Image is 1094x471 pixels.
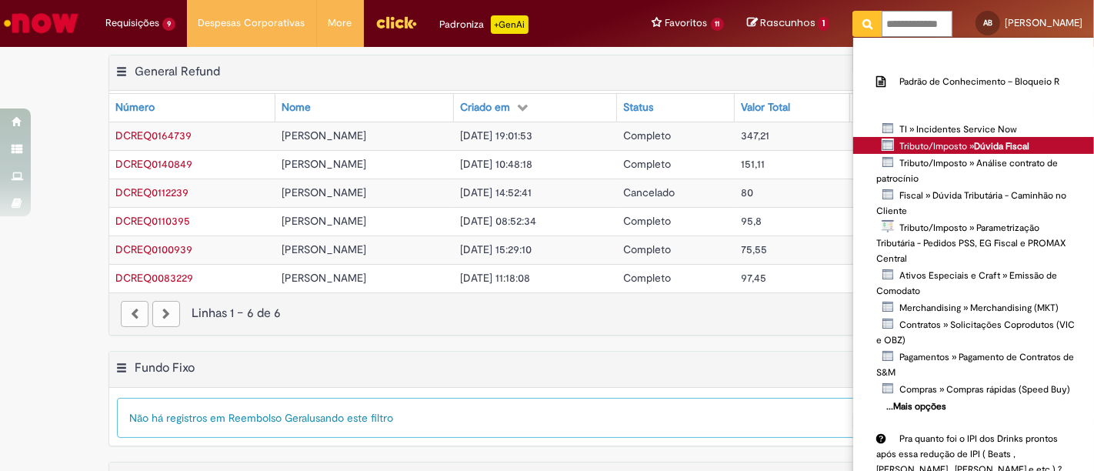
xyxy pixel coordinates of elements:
[856,105,898,119] b: Catálogo
[623,242,671,256] span: Completo
[121,305,973,322] div: Linhas 1 − 6 de 6
[375,11,417,34] img: click_logo_yellow_360x200.png
[282,157,366,171] span: [PERSON_NAME]
[711,18,725,31] span: 11
[117,398,977,438] div: Não há registros em Reembolso Geral
[899,75,1059,88] span: Padrão de Conhecimento – Bloqueio R
[623,129,671,142] span: Completo
[135,64,220,79] h2: General Refund
[329,15,352,31] span: More
[491,15,529,34] p: +GenAi
[983,18,992,28] span: AB
[876,189,1066,217] span: Fiscal » Dúvida Tributária - Caminhão no Cliente
[741,185,753,199] span: 80
[856,42,946,56] b: Reportar problema
[115,129,192,142] a: Abrir Registro: DCREQ0164739
[282,129,366,142] span: [PERSON_NAME]
[460,185,532,199] span: [DATE] 14:52:41
[623,100,653,115] div: Status
[460,242,532,256] span: [DATE] 15:29:10
[665,15,708,31] span: Favoritos
[115,185,188,199] span: DCREQ0112239
[899,140,1029,152] span: Tributo/Imposto »
[460,100,510,115] div: Criado em
[747,16,829,31] a: Rascunhos
[115,129,192,142] span: DCREQ0164739
[741,214,762,228] span: 95,8
[460,157,532,171] span: [DATE] 10:48:18
[623,271,671,285] span: Completo
[115,242,192,256] span: DCREQ0100939
[282,185,366,199] span: [PERSON_NAME]
[115,100,155,115] div: Número
[741,129,769,142] span: 347,21
[115,360,128,380] button: Fundo Fixo Menu de contexto
[623,157,671,171] span: Completo
[856,58,889,72] b: Artigos
[282,100,311,115] div: Nome
[460,214,536,228] span: [DATE] 08:52:34
[974,140,1029,152] strong: Dúvida Fiscal
[162,18,175,31] span: 9
[109,292,985,335] nav: paginação
[282,214,366,228] span: [PERSON_NAME]
[876,269,1057,297] span: Ativos Especiais e Craft » Emissão de Comodato
[440,15,529,34] div: Padroniza
[886,400,946,413] b: ...Mais opções
[309,411,393,425] span: usando este filtro
[623,214,671,228] span: Completo
[760,15,815,30] span: Rascunhos
[115,271,193,285] span: DCREQ0083229
[460,129,532,142] span: [DATE] 19:01:53
[741,157,765,171] span: 151,11
[741,242,767,256] span: 75,55
[876,222,1066,265] span: Tributo/Imposto » Parametrização Tributária - Pedidos PSS, EG Fiscal e PROMAX Central
[876,157,1058,185] span: Tributo/Imposto » Análise contrato de patrocínio
[876,319,1075,346] span: Contratos » Solicitações Coprodutos (VIC e OBZ)
[105,15,159,31] span: Requisições
[198,15,305,31] span: Despesas Corporativas
[623,185,675,199] span: Cancelado
[282,271,366,285] span: [PERSON_NAME]
[1005,16,1082,29] span: [PERSON_NAME]
[115,271,193,285] a: Abrir Registro: DCREQ0083229
[115,157,192,171] a: Abrir Registro: DCREQ0140849
[115,157,192,171] span: DCREQ0140849
[282,242,366,256] span: [PERSON_NAME]
[899,383,1070,396] span: Compras » Compras rápidas (Speed Buy)
[741,271,766,285] span: 97,45
[741,100,790,115] div: Valor Total
[899,302,1059,314] span: Merchandising » Merchandising (MKT)
[115,214,190,228] a: Abrir Registro: DCREQ0110395
[115,242,192,256] a: Abrir Registro: DCREQ0100939
[460,271,530,285] span: [DATE] 11:18:08
[852,11,882,37] button: Pesquisar
[115,185,188,199] a: Abrir Registro: DCREQ0112239
[876,351,1074,379] span: Pagamentos » Pagamento de Contratos de S&M
[115,64,128,84] button: General Refund Menu de contexto
[135,360,195,376] h2: Fundo Fixo
[115,214,190,228] span: DCREQ0110395
[818,17,829,31] span: 1
[899,123,1017,135] span: TI » Incidentes Service Now
[856,415,917,429] b: Comunidade
[2,8,81,38] img: ServiceNow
